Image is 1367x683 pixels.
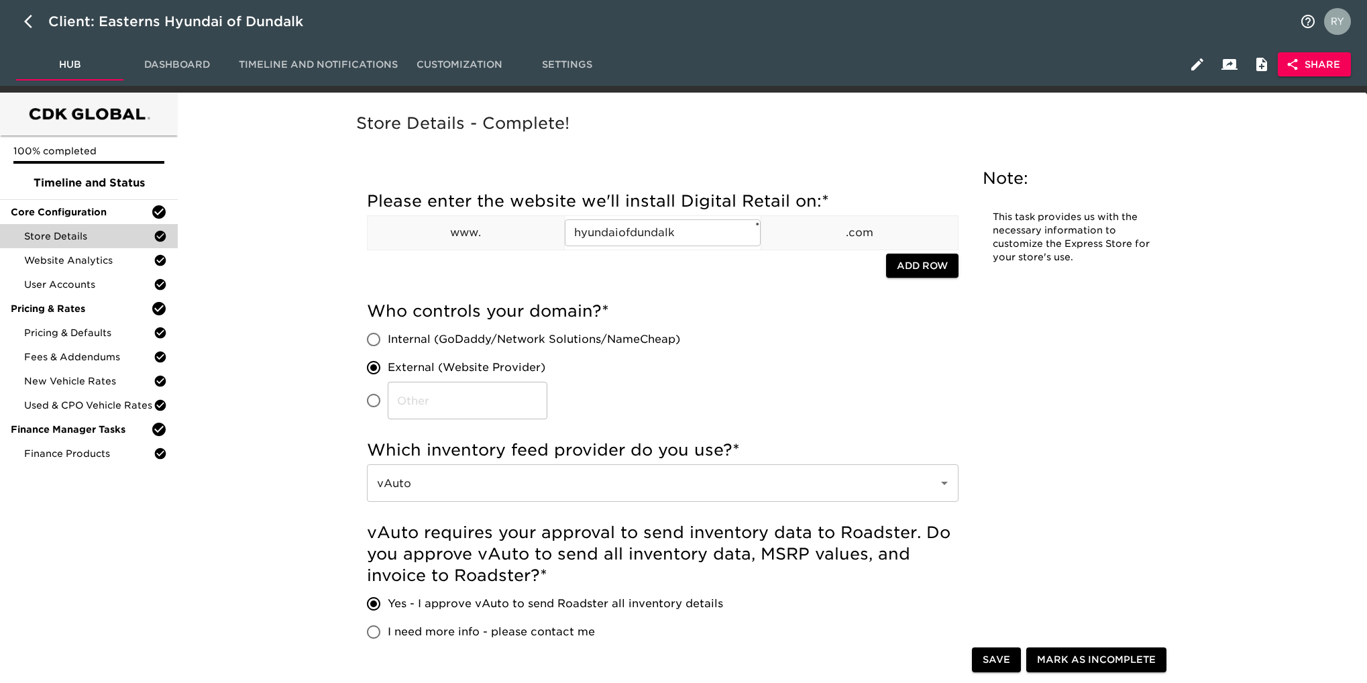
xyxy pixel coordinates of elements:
span: Dashboard [131,56,223,73]
span: User Accounts [24,278,154,291]
button: Save [972,648,1021,673]
span: Timeline and Notifications [239,56,398,73]
button: Share [1278,52,1351,77]
span: Pricing & Defaults [24,326,154,339]
span: New Vehicle Rates [24,374,154,388]
span: Save [983,652,1010,669]
button: notifications [1292,5,1324,38]
button: Mark as Incomplete [1026,648,1166,673]
span: Mark as Incomplete [1037,652,1156,669]
p: www. [368,225,564,241]
span: Used & CPO Vehicle Rates [24,399,154,412]
span: Finance Manager Tasks [11,423,151,436]
span: External (Website Provider) [388,360,545,376]
button: Open [935,474,954,492]
span: Core Configuration [11,205,151,219]
h5: Note: [983,168,1164,189]
h5: Please enter the website we'll install Digital Retail on: [367,191,959,212]
span: Timeline and Status [11,175,167,191]
span: Add Row [897,258,948,274]
span: Internal (GoDaddy/Network Solutions/NameCheap) [388,331,680,348]
span: Hub [24,56,115,73]
span: I need more info - please contact me [388,624,595,640]
span: Yes - I approve vAuto to send Roadster all inventory details [388,596,723,612]
h5: Store Details - Complete! [356,113,1183,134]
span: Store Details [24,229,154,243]
span: Customization [414,56,505,73]
button: Internal Notes and Comments [1246,48,1278,81]
h5: Which inventory feed provider do you use? [367,439,959,461]
button: Client View [1213,48,1246,81]
p: This task provides us with the necessary information to customize the Express Store for your stor... [993,211,1154,264]
input: Other [388,382,547,419]
span: Share [1289,56,1340,73]
span: Fees & Addendums [24,350,154,364]
span: Website Analytics [24,254,154,267]
p: .com [761,225,958,241]
h5: Who controls your domain? [367,301,959,322]
span: Settings [521,56,612,73]
button: Edit Hub [1181,48,1213,81]
span: Pricing & Rates [11,302,151,315]
img: Profile [1324,8,1351,35]
button: Add Row [886,254,959,278]
div: Client: Easterns Hyundai of Dundalk [48,11,322,32]
p: 100% completed [13,144,164,158]
h5: vAuto requires your approval to send inventory data to Roadster. Do you approve vAuto to send all... [367,522,959,586]
span: Finance Products [24,447,154,460]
